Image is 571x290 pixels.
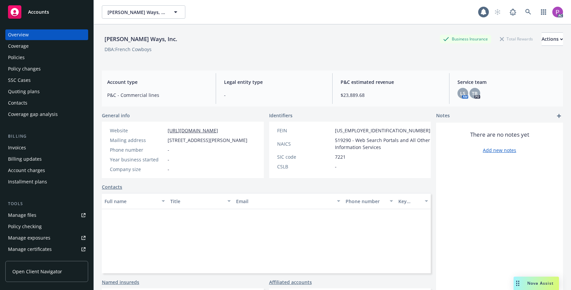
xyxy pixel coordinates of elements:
span: - [168,156,169,163]
span: [PERSON_NAME] Ways, Inc. [108,9,165,16]
div: SIC code [277,153,332,160]
span: General info [102,112,130,119]
span: - [335,163,337,170]
span: 519290 - Web Search Portals and All Other Information Services [335,137,430,151]
span: [STREET_ADDRESS][PERSON_NAME] [168,137,247,144]
div: Company size [110,166,165,173]
span: [US_EMPLOYER_IDENTIFICATION_NUMBER] [335,127,430,134]
div: Tools [5,200,88,207]
div: Quoting plans [8,86,40,97]
div: Manage files [8,210,36,221]
div: Manage claims [8,255,42,266]
span: There are no notes yet [470,131,529,139]
span: Legal entity type [224,79,325,86]
div: CSLB [277,163,332,170]
span: - [168,146,169,153]
span: P&C estimated revenue [341,79,441,86]
button: Phone number [343,193,396,209]
button: Key contact [396,193,431,209]
div: Actions [542,33,563,45]
button: Full name [102,193,168,209]
span: P&C - Commercial lines [107,92,208,99]
a: Report a Bug [506,5,520,19]
div: Policy changes [8,63,41,74]
div: Business Insurance [440,35,491,43]
a: Installment plans [5,176,88,187]
div: NAICS [277,140,332,147]
a: Affiliated accounts [269,279,312,286]
a: Policy changes [5,63,88,74]
div: Key contact [398,198,421,205]
a: Invoices [5,142,88,153]
a: SSC Cases [5,75,88,86]
div: Drag to move [514,277,522,290]
div: Contacts [8,98,27,108]
span: Account type [107,79,208,86]
span: - [224,92,325,99]
div: Policy checking [8,221,42,232]
a: [URL][DOMAIN_NAME] [168,127,218,134]
span: $23,889.68 [341,92,441,99]
a: add [555,112,563,120]
div: FEIN [277,127,332,134]
div: Manage certificates [8,244,52,255]
div: Invoices [8,142,26,153]
a: Manage certificates [5,244,88,255]
div: Policies [8,52,25,63]
div: Installment plans [8,176,47,187]
div: Account charges [8,165,45,176]
div: Year business started [110,156,165,163]
a: Overview [5,29,88,40]
a: Quoting plans [5,86,88,97]
div: DBA: French Cowboys [105,46,152,53]
div: Billing [5,133,88,140]
span: Service team [457,79,558,86]
a: Contacts [102,183,122,190]
span: TB [472,90,478,97]
div: Phone number [110,146,165,153]
span: Nova Assist [527,280,554,286]
div: Coverage [8,41,29,51]
div: Email [236,198,333,205]
button: [PERSON_NAME] Ways, Inc. [102,5,185,19]
a: Add new notes [483,147,516,154]
a: Search [522,5,535,19]
span: - [168,166,169,173]
a: Coverage [5,41,88,51]
button: Email [233,193,343,209]
a: Account charges [5,165,88,176]
div: Title [170,198,223,205]
a: Accounts [5,3,88,21]
span: Identifiers [269,112,293,119]
a: Billing updates [5,154,88,164]
div: Manage exposures [8,233,50,243]
a: Coverage gap analysis [5,109,88,120]
div: Overview [8,29,29,40]
a: Policy checking [5,221,88,232]
a: Manage claims [5,255,88,266]
a: Manage files [5,210,88,221]
a: Start snowing [491,5,504,19]
span: 7221 [335,153,346,160]
a: Named insureds [102,279,139,286]
div: [PERSON_NAME] Ways, Inc. [102,35,180,43]
button: Actions [542,32,563,46]
div: Total Rewards [497,35,536,43]
div: Website [110,127,165,134]
a: Switch app [537,5,550,19]
span: Accounts [28,9,49,15]
img: photo [552,7,563,17]
a: Policies [5,52,88,63]
span: Notes [436,112,450,120]
div: Billing updates [8,154,42,164]
div: Mailing address [110,137,165,144]
div: SSC Cases [8,75,31,86]
span: Open Client Navigator [12,268,62,275]
button: Nova Assist [514,277,559,290]
button: Title [168,193,233,209]
a: Manage exposures [5,233,88,243]
div: Full name [105,198,158,205]
div: Coverage gap analysis [8,109,58,120]
a: Contacts [5,98,88,108]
